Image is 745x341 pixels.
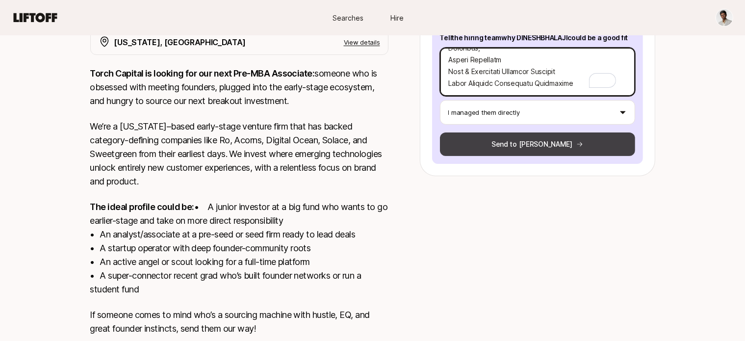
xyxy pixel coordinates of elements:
textarea: To enrich screen reader interactions, please activate Accessibility in Grammarly extension settings [440,48,635,96]
button: Send to [PERSON_NAME] [440,132,635,156]
p: [US_STATE], [GEOGRAPHIC_DATA] [114,36,246,49]
p: • A junior investor at a big fund who wants to go earlier-stage and take on more direct responsib... [90,200,388,296]
p: Tell the hiring team why DINESHBHALAJI could be a good fit [440,32,635,44]
p: View details [344,37,380,47]
p: We’re a [US_STATE]–based early-stage venture firm that has backed category-defining companies lik... [90,120,388,188]
a: Hire [373,9,422,27]
p: someone who is obsessed with meeting founders, plugged into the early-stage ecosystem, and hungry... [90,67,388,108]
strong: Torch Capital is looking for our next Pre-MBA Associate: [90,68,315,79]
span: Hire [390,13,404,23]
img: DINESHBHALAJI MAHESH [716,9,733,26]
strong: The ideal profile could be: [90,202,194,212]
p: If someone comes to mind who’s a sourcing machine with hustle, EQ, and great founder instincts, s... [90,308,388,336]
span: Searches [333,13,363,23]
a: Searches [324,9,373,27]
